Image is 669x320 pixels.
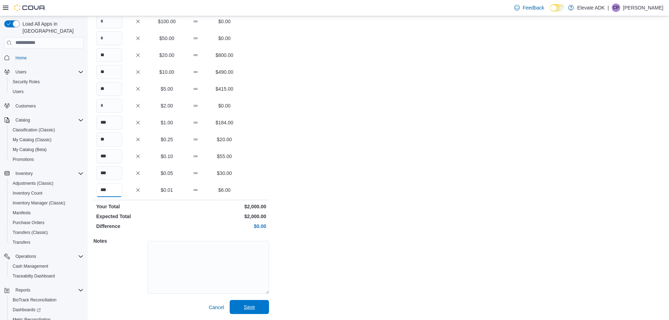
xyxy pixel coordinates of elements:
[13,297,57,303] span: BioTrack Reconciliation
[7,77,86,87] button: Security Roles
[211,68,237,76] p: $490.00
[209,304,224,311] span: Cancel
[211,35,237,42] p: $0.00
[10,179,56,188] a: Adjustments (Classic)
[613,4,619,12] span: CP
[15,254,36,259] span: Operations
[10,228,84,237] span: Transfers (Classic)
[10,218,47,227] a: Purchase Orders
[7,135,86,145] button: My Catalog (Classic)
[7,261,86,271] button: Cash Management
[211,119,237,126] p: $184.00
[13,273,55,279] span: Traceabilty Dashboard
[10,209,33,217] a: Manifests
[183,203,266,210] p: $2,000.00
[7,145,86,155] button: My Catalog (Beta)
[13,102,39,110] a: Customers
[230,300,269,314] button: Save
[154,102,180,109] p: $2.00
[10,126,58,134] a: Classification (Classic)
[577,4,605,12] p: Elevate ADK
[154,136,180,143] p: $0.25
[20,20,84,34] span: Load All Apps in [GEOGRAPHIC_DATA]
[10,262,84,270] span: Cash Management
[13,137,52,143] span: My Catalog (Classic)
[10,189,84,197] span: Inventory Count
[96,166,122,180] input: Quantity
[13,116,84,124] span: Catalog
[7,271,86,281] button: Traceabilty Dashboard
[13,54,29,62] a: Home
[211,136,237,143] p: $20.00
[13,181,53,186] span: Adjustments (Classic)
[154,35,180,42] p: $50.00
[13,147,47,152] span: My Catalog (Beta)
[244,303,255,311] span: Save
[1,53,86,63] button: Home
[211,170,237,177] p: $30.00
[7,295,86,305] button: BioTrack Reconciliation
[13,116,33,124] button: Catalog
[154,187,180,194] p: $0.01
[13,79,40,85] span: Security Roles
[608,4,609,12] p: |
[154,119,180,126] p: $1.00
[1,115,86,125] button: Catalog
[13,220,45,226] span: Purchase Orders
[183,213,266,220] p: $2,000.00
[15,287,30,293] span: Reports
[7,87,86,97] button: Users
[13,252,84,261] span: Operations
[7,218,86,228] button: Purchase Orders
[154,18,180,25] p: $100.00
[13,240,30,245] span: Transfers
[10,272,84,280] span: Traceabilty Dashboard
[13,286,84,294] span: Reports
[96,31,122,45] input: Quantity
[13,263,48,269] span: Cash Management
[1,252,86,261] button: Operations
[511,1,547,15] a: Feedback
[13,53,84,62] span: Home
[10,78,84,86] span: Security Roles
[10,145,50,154] a: My Catalog (Beta)
[96,132,122,146] input: Quantity
[1,101,86,111] button: Customers
[7,208,86,218] button: Manifests
[13,68,84,76] span: Users
[13,210,31,216] span: Manifests
[1,67,86,77] button: Users
[10,272,58,280] a: Traceabilty Dashboard
[10,262,51,270] a: Cash Management
[7,228,86,237] button: Transfers (Classic)
[10,199,68,207] a: Inventory Manager (Classic)
[10,296,84,304] span: BioTrack Reconciliation
[13,127,55,133] span: Classification (Classic)
[623,4,663,12] p: [PERSON_NAME]
[13,307,41,313] span: Dashboards
[10,87,26,96] a: Users
[154,68,180,76] p: $10.00
[13,200,65,206] span: Inventory Manager (Classic)
[211,18,237,25] p: $0.00
[10,155,37,164] a: Promotions
[96,223,180,230] p: Difference
[10,78,42,86] a: Security Roles
[1,169,86,178] button: Inventory
[211,52,237,59] p: $800.00
[13,230,48,235] span: Transfers (Classic)
[10,179,84,188] span: Adjustments (Classic)
[7,155,86,164] button: Promotions
[7,305,86,315] a: Dashboards
[206,300,227,314] button: Cancel
[96,183,122,197] input: Quantity
[96,213,180,220] p: Expected Total
[96,149,122,163] input: Quantity
[10,145,84,154] span: My Catalog (Beta)
[7,198,86,208] button: Inventory Manager (Classic)
[15,117,30,123] span: Catalog
[96,116,122,130] input: Quantity
[523,4,544,11] span: Feedback
[96,82,122,96] input: Quantity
